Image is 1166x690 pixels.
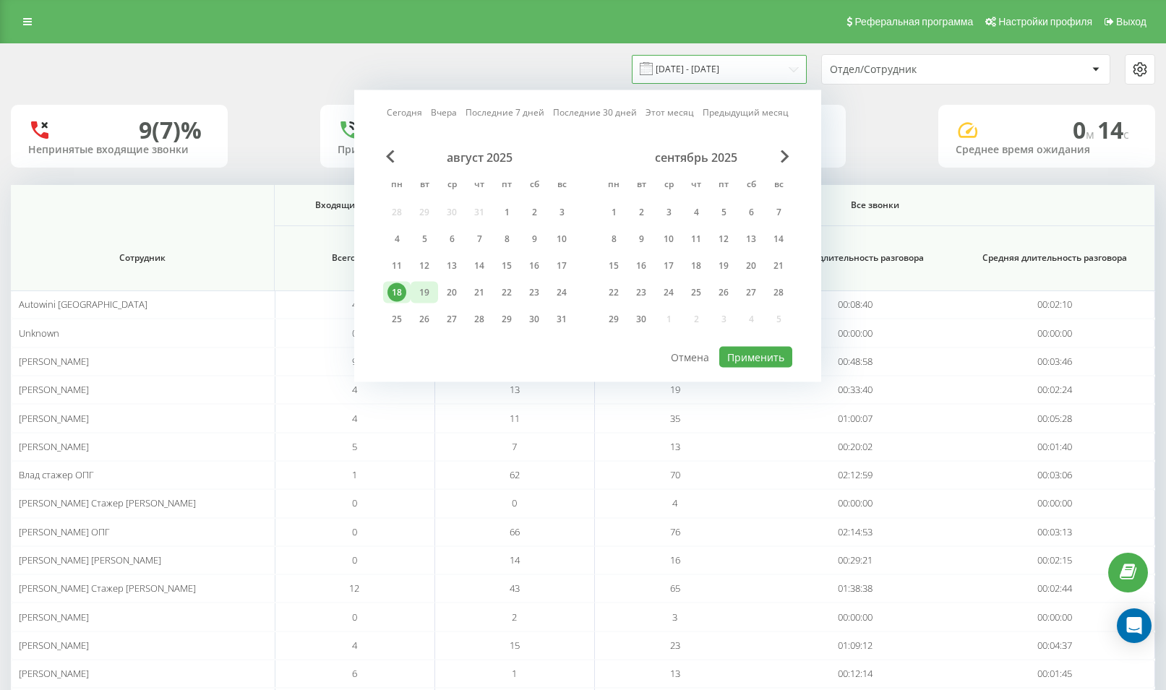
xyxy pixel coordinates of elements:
[510,383,520,396] span: 13
[710,202,737,223] div: пт 5 сент. 2025 г.
[548,282,575,303] div: вс 24 авг. 2025 г.
[955,433,1155,461] td: 00:01:40
[386,175,408,197] abbr: понедельник
[755,290,955,319] td: 00:08:40
[687,283,706,302] div: 25
[466,309,493,330] div: чт 28 авг. 2025 г.
[604,256,623,275] div: 15
[520,255,548,277] div: сб 16 авг. 2025 г.
[520,228,548,250] div: сб 9 авг. 2025 г.
[19,327,59,340] span: Unknown
[632,256,651,275] div: 16
[470,310,489,329] div: 28
[466,105,544,119] a: Последние 7 дней
[955,631,1155,660] td: 00:04:37
[630,199,1120,211] span: Все звонки
[632,203,651,222] div: 2
[755,574,955,603] td: 01:38:38
[632,283,651,302] div: 23
[496,175,518,197] abbr: пятница
[19,582,196,595] span: [PERSON_NAME] Стажер [PERSON_NAME]
[955,404,1155,432] td: 00:05:28
[497,230,516,249] div: 8
[352,496,357,509] span: 0
[352,383,357,396] span: 4
[603,175,625,197] abbr: понедельник
[548,202,575,223] div: вс 3 авг. 2025 г.
[955,319,1155,347] td: 00:00:00
[670,667,680,680] span: 13
[352,468,357,481] span: 1
[604,310,623,329] div: 29
[352,525,357,538] span: 0
[466,282,493,303] div: чт 21 авг. 2025 г.
[742,230,760,249] div: 13
[19,553,161,566] span: [PERSON_NAME] [PERSON_NAME]
[510,553,520,566] span: 14
[552,256,571,275] div: 17
[289,199,419,211] span: Входящие звонки
[604,230,623,249] div: 8
[710,282,737,303] div: пт 26 сент. 2025 г.
[1097,114,1129,145] span: 14
[600,150,792,165] div: сентябрь 2025
[383,282,411,303] div: пн 18 авг. 2025 г.
[510,582,520,595] span: 43
[1073,114,1097,145] span: 0
[632,230,651,249] div: 9
[972,252,1138,264] span: Средняя длительность разговора
[383,150,575,165] div: август 2025
[387,105,422,119] a: Сегодня
[411,282,438,303] div: вт 19 авг. 2025 г.
[497,256,516,275] div: 15
[604,283,623,302] div: 22
[19,412,89,425] span: [PERSON_NAME]
[512,667,517,680] span: 1
[604,203,623,222] div: 1
[19,468,94,481] span: Влад стажер ОПГ
[659,283,678,302] div: 24
[520,282,548,303] div: сб 23 авг. 2025 г.
[438,255,466,277] div: ср 13 авг. 2025 г.
[687,230,706,249] div: 11
[525,310,544,329] div: 30
[438,282,466,303] div: ср 20 авг. 2025 г.
[387,283,406,302] div: 18
[755,461,955,489] td: 02:12:59
[411,255,438,277] div: вт 12 авг. 2025 г.
[600,202,627,223] div: пн 1 сент. 2025 г.
[352,553,357,566] span: 0
[714,256,733,275] div: 19
[765,282,792,303] div: вс 28 сент. 2025 г.
[710,228,737,250] div: пт 12 сент. 2025 г.
[658,175,680,197] abbr: среда
[655,228,682,250] div: ср 10 сент. 2025 г.
[719,347,792,368] button: Применить
[415,283,434,302] div: 19
[510,639,520,652] span: 15
[742,283,760,302] div: 27
[755,433,955,461] td: 00:20:02
[632,310,651,329] div: 30
[523,175,545,197] abbr: суббота
[438,228,466,250] div: ср 6 авг. 2025 г.
[383,309,411,330] div: пн 25 авг. 2025 г.
[670,553,680,566] span: 16
[600,282,627,303] div: пн 22 сент. 2025 г.
[955,461,1155,489] td: 00:03:06
[470,230,489,249] div: 7
[627,228,655,250] div: вт 9 сент. 2025 г.
[470,256,489,275] div: 14
[714,230,733,249] div: 12
[955,489,1155,517] td: 00:00:00
[765,202,792,223] div: вс 7 сент. 2025 г.
[510,468,520,481] span: 62
[659,203,678,222] div: 3
[413,175,435,197] abbr: вторник
[742,203,760,222] div: 6
[955,574,1155,603] td: 00:02:44
[755,489,955,517] td: 00:00:00
[468,175,490,197] abbr: четверг
[769,283,788,302] div: 28
[737,255,765,277] div: сб 20 сент. 2025 г.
